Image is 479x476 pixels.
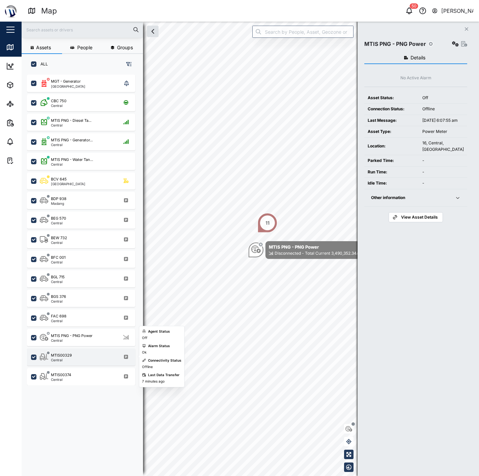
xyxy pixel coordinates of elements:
div: - [422,180,464,187]
button: Other information [364,189,467,206]
div: Central [51,358,72,362]
div: Map [18,44,33,51]
div: MTIS PNG - PNG Power [269,244,359,250]
div: MGT - Generator [51,79,81,84]
div: Central [51,143,93,146]
div: Connectivity Status [148,358,181,363]
div: Connection Status: [368,106,416,112]
div: Asset Status: [368,95,416,101]
div: 11 [265,219,270,227]
div: [GEOGRAPHIC_DATA] [51,182,85,186]
div: Alarm Status [148,343,170,349]
div: Off [422,95,464,101]
span: View Asset Details [401,213,438,222]
div: Central [51,300,66,303]
div: BGS 376 [51,294,66,300]
div: [GEOGRAPHIC_DATA] [51,85,85,88]
div: Map [41,5,57,17]
div: Central [51,163,93,166]
div: BFC 001 [51,255,65,260]
div: Idle Time: [368,180,416,187]
div: Central [51,378,71,381]
div: Map marker [257,213,278,233]
div: Agent Status [148,329,170,334]
div: Central [51,123,91,127]
canvas: Map [22,22,479,476]
div: Parked Time: [368,158,416,164]
div: Madang [51,202,66,205]
span: Assets [36,45,51,50]
div: [DATE] 6:07:55 am [422,117,464,124]
div: Off [142,309,147,314]
span: Groups [117,45,133,50]
div: Map marker [249,241,363,259]
div: BGL 715 [51,274,65,280]
div: Ok [142,323,146,329]
div: FAC 698 [51,313,66,319]
span: People [77,45,92,50]
div: Central [51,104,66,107]
div: grid [27,72,143,471]
div: Central [51,319,66,323]
div: MTIS PNG - Generator... [51,137,93,143]
div: 50 [410,3,418,9]
div: Central [51,260,65,264]
div: Offline [422,106,464,112]
div: Tasks [18,157,36,164]
div: Off [142,335,147,341]
div: No Active Alarm [400,75,431,81]
div: Offline [142,364,153,370]
div: MTIS PNG - Diesel Ta... [51,118,91,123]
div: MTIS00374 [51,372,71,378]
div: - [422,158,464,164]
div: Asset Type: [368,129,416,135]
div: Location: [368,143,416,149]
div: MTIS PNG - PNG Power [364,40,426,48]
div: MTIS PNG - PNG Power [51,333,92,339]
div: [PERSON_NAME] [441,7,474,15]
div: Reports [18,119,40,127]
div: 16, Central, [GEOGRAPHIC_DATA] [422,140,464,152]
div: BEW 732 [51,235,67,241]
label: ALL [36,61,48,67]
input: Search assets or drivers [26,25,139,35]
a: View Asset Details [389,212,443,222]
input: Search by People, Asset, Geozone or Place [252,26,354,38]
img: Main Logo [3,3,18,18]
button: [PERSON_NAME] [431,6,474,16]
div: Agent Status [148,302,170,307]
div: Disconnected - Total Current 3,490,352.34A [275,250,359,257]
div: Central [51,221,66,225]
div: Alarm Status [148,316,170,322]
div: Other information [371,195,447,201]
div: CBC 750 [51,98,66,104]
span: Details [411,55,425,60]
div: Dashboard [18,62,48,70]
div: MTIS PNG - Water Tan... [51,157,93,163]
div: Central [51,241,67,244]
div: Alarms [18,138,38,145]
div: Power Meter [422,129,464,135]
div: BEG 570 [51,216,66,221]
div: BDP 938 [51,196,66,202]
div: Ok [142,350,146,355]
div: MTIS00329 [51,353,72,358]
div: Sites [18,100,34,108]
div: 7 minutes ago [142,379,165,384]
div: Last Message: [368,117,416,124]
div: Assets [18,81,38,89]
div: Run Time: [368,169,416,175]
div: - [422,169,464,175]
div: Central [51,280,65,283]
div: Last Data Transfer [148,372,179,378]
div: Central [51,339,92,342]
div: BCV 645 [51,176,67,182]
